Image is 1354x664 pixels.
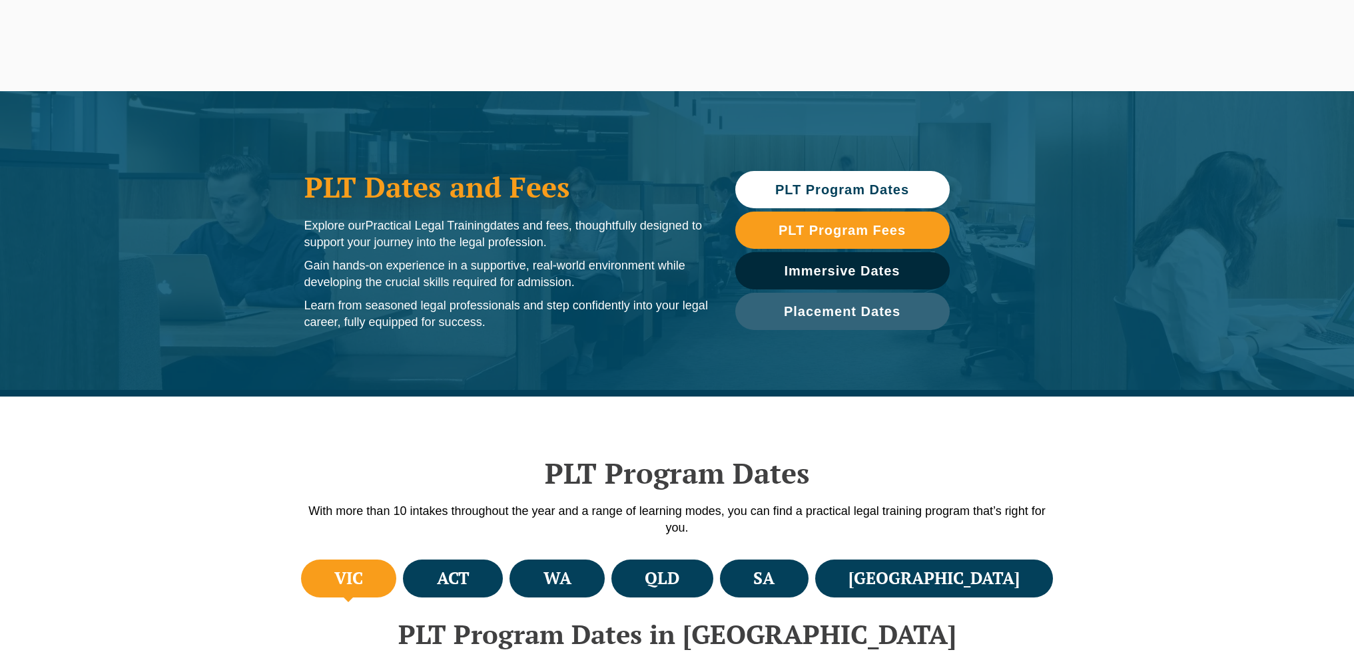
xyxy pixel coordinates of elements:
[753,568,775,589] h4: SA
[775,183,909,196] span: PLT Program Dates
[785,264,900,277] span: Immersive Dates
[848,568,1020,589] h4: [GEOGRAPHIC_DATA]
[645,568,679,589] h4: QLD
[779,224,906,237] span: PLT Program Fees
[735,212,950,249] a: PLT Program Fees
[298,619,1057,649] h2: PLT Program Dates in [GEOGRAPHIC_DATA]
[437,568,470,589] h4: ACT
[735,293,950,330] a: Placement Dates
[735,171,950,208] a: PLT Program Dates
[366,219,490,232] span: Practical Legal Training
[304,297,709,331] p: Learn from seasoned legal professionals and step confidently into your legal career, fully equipp...
[784,305,900,318] span: Placement Dates
[735,252,950,289] a: Immersive Dates
[304,257,709,291] p: Gain hands-on experience in a supportive, real-world environment while developing the crucial ski...
[304,218,709,251] p: Explore our dates and fees, thoughtfully designed to support your journey into the legal profession.
[543,568,571,589] h4: WA
[334,568,363,589] h4: VIC
[304,170,709,204] h1: PLT Dates and Fees
[298,503,1057,536] p: With more than 10 intakes throughout the year and a range of learning modes, you can find a pract...
[298,456,1057,490] h2: PLT Program Dates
